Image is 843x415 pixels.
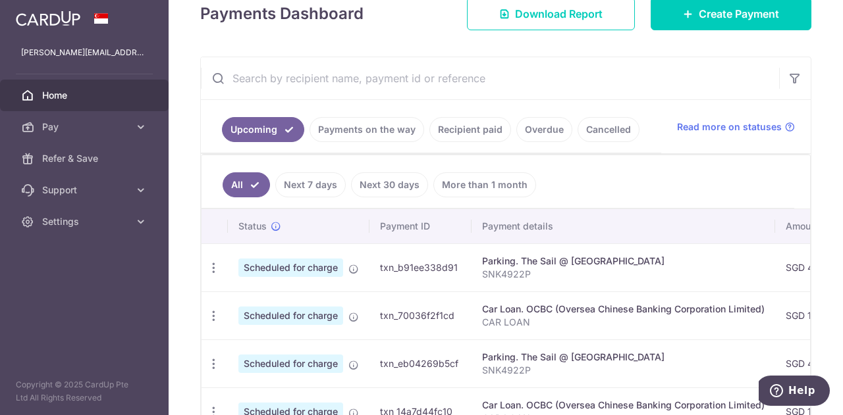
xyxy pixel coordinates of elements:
div: Parking. The Sail @ [GEOGRAPHIC_DATA] [482,351,765,364]
p: SNK4922P [482,364,765,377]
a: Read more on statuses [677,120,795,134]
span: Amount [786,220,819,233]
th: Payment ID [369,209,472,243]
span: Scheduled for charge [238,258,343,277]
h4: Payments Dashboard [200,2,364,26]
span: Scheduled for charge [238,306,343,325]
td: txn_70036f2f1cd [369,291,472,339]
span: Download Report [515,6,603,22]
a: Next 30 days [351,172,428,197]
input: Search by recipient name, payment id or reference [201,57,779,99]
td: txn_b91ee338d91 [369,243,472,291]
p: SNK4922P [482,268,765,281]
span: Support [42,183,129,197]
a: Next 7 days [275,172,346,197]
span: Settings [42,215,129,228]
iframe: Opens a widget where you can find more information [759,376,830,408]
span: Status [238,220,267,233]
p: [PERSON_NAME][EMAIL_ADDRESS][DOMAIN_NAME] [21,46,148,59]
a: Payments on the way [310,117,424,142]
a: All [223,172,270,197]
span: Create Payment [699,6,779,22]
th: Payment details [472,209,775,243]
p: CAR LOAN [482,316,765,329]
div: Car Loan. OCBC (Oversea Chinese Banking Corporation Limited) [482,399,765,412]
div: Car Loan. OCBC (Oversea Chinese Banking Corporation Limited) [482,303,765,316]
a: Cancelled [578,117,639,142]
span: Scheduled for charge [238,354,343,373]
a: Recipient paid [429,117,511,142]
div: Parking. The Sail @ [GEOGRAPHIC_DATA] [482,255,765,268]
span: Refer & Save [42,152,129,165]
a: More than 1 month [433,172,536,197]
a: Overdue [516,117,572,142]
img: CardUp [16,11,80,26]
td: txn_eb04269b5cf [369,339,472,387]
a: Upcoming [222,117,304,142]
span: Home [42,89,129,102]
span: Pay [42,120,129,134]
span: Read more on statuses [677,120,782,134]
